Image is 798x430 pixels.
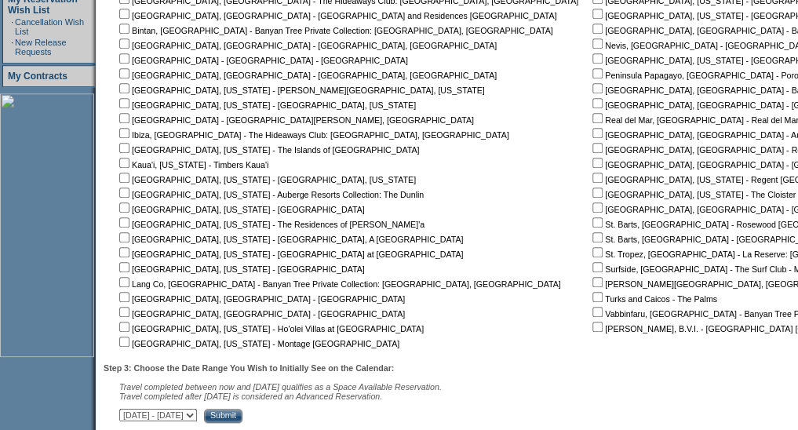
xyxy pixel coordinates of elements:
[116,175,416,184] nobr: [GEOGRAPHIC_DATA], [US_STATE] - [GEOGRAPHIC_DATA], [US_STATE]
[116,205,365,214] nobr: [GEOGRAPHIC_DATA], [US_STATE] - [GEOGRAPHIC_DATA]
[116,130,509,140] nobr: Ibiza, [GEOGRAPHIC_DATA] - The Hideaways Club: [GEOGRAPHIC_DATA], [GEOGRAPHIC_DATA]
[119,382,442,392] span: Travel completed between now and [DATE] qualifies as a Space Available Reservation.
[116,324,424,333] nobr: [GEOGRAPHIC_DATA], [US_STATE] - Ho'olei Villas at [GEOGRAPHIC_DATA]
[116,71,497,80] nobr: [GEOGRAPHIC_DATA], [GEOGRAPHIC_DATA] - [GEOGRAPHIC_DATA], [GEOGRAPHIC_DATA]
[11,38,13,56] td: ·
[116,11,556,20] nobr: [GEOGRAPHIC_DATA], [GEOGRAPHIC_DATA] - [GEOGRAPHIC_DATA] and Residences [GEOGRAPHIC_DATA]
[589,190,796,199] nobr: [GEOGRAPHIC_DATA], [US_STATE] - The Cloister
[116,56,408,65] nobr: [GEOGRAPHIC_DATA] - [GEOGRAPHIC_DATA] - [GEOGRAPHIC_DATA]
[116,145,419,155] nobr: [GEOGRAPHIC_DATA], [US_STATE] - The Islands of [GEOGRAPHIC_DATA]
[116,250,463,259] nobr: [GEOGRAPHIC_DATA], [US_STATE] - [GEOGRAPHIC_DATA] at [GEOGRAPHIC_DATA]
[116,235,463,244] nobr: [GEOGRAPHIC_DATA], [US_STATE] - [GEOGRAPHIC_DATA], A [GEOGRAPHIC_DATA]
[104,363,394,373] b: Step 3: Choose the Date Range You Wish to Initially See on the Calendar:
[119,392,382,401] nobr: Travel completed after [DATE] is considered an Advanced Reservation.
[116,220,425,229] nobr: [GEOGRAPHIC_DATA], [US_STATE] - The Residences of [PERSON_NAME]'a
[116,264,365,274] nobr: [GEOGRAPHIC_DATA], [US_STATE] - [GEOGRAPHIC_DATA]
[116,86,485,95] nobr: [GEOGRAPHIC_DATA], [US_STATE] - [PERSON_NAME][GEOGRAPHIC_DATA], [US_STATE]
[15,17,84,36] a: Cancellation Wish List
[116,115,474,125] nobr: [GEOGRAPHIC_DATA] - [GEOGRAPHIC_DATA][PERSON_NAME], [GEOGRAPHIC_DATA]
[116,26,553,35] nobr: Bintan, [GEOGRAPHIC_DATA] - Banyan Tree Private Collection: [GEOGRAPHIC_DATA], [GEOGRAPHIC_DATA]
[589,294,717,304] nobr: Turks and Caicos - The Palms
[11,17,13,36] td: ·
[116,41,497,50] nobr: [GEOGRAPHIC_DATA], [GEOGRAPHIC_DATA] - [GEOGRAPHIC_DATA], [GEOGRAPHIC_DATA]
[116,339,399,348] nobr: [GEOGRAPHIC_DATA], [US_STATE] - Montage [GEOGRAPHIC_DATA]
[15,38,66,56] a: New Release Requests
[116,100,416,110] nobr: [GEOGRAPHIC_DATA], [US_STATE] - [GEOGRAPHIC_DATA], [US_STATE]
[8,71,67,82] a: My Contracts
[116,294,405,304] nobr: [GEOGRAPHIC_DATA], [GEOGRAPHIC_DATA] - [GEOGRAPHIC_DATA]
[116,279,561,289] nobr: Lang Co, [GEOGRAPHIC_DATA] - Banyan Tree Private Collection: [GEOGRAPHIC_DATA], [GEOGRAPHIC_DATA]
[116,160,268,169] nobr: Kaua'i, [US_STATE] - Timbers Kaua'i
[116,190,424,199] nobr: [GEOGRAPHIC_DATA], [US_STATE] - Auberge Resorts Collection: The Dunlin
[204,409,242,423] input: Submit
[116,309,405,319] nobr: [GEOGRAPHIC_DATA], [GEOGRAPHIC_DATA] - [GEOGRAPHIC_DATA]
